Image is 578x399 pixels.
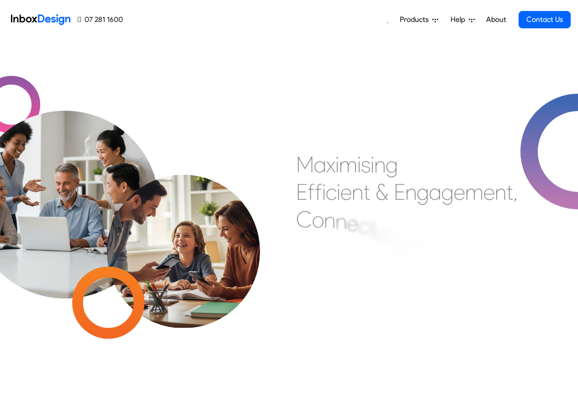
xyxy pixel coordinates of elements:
[380,222,391,250] div: n
[322,178,326,206] div: i
[447,11,478,29] a: Help
[409,231,422,259] div: S
[324,207,335,234] div: n
[391,226,403,254] div: g
[339,151,357,178] div: m
[347,209,358,237] div: e
[337,178,340,206] div: i
[454,178,465,206] div: e
[374,151,386,178] div: n
[296,206,312,233] div: C
[465,178,483,206] div: m
[315,178,322,206] div: f
[451,14,469,25] span: Help
[376,218,380,245] div: i
[361,151,371,178] div: s
[483,11,509,29] a: About
[405,178,417,206] div: n
[335,151,339,178] div: i
[394,178,405,206] div: E
[314,151,326,178] div: a
[357,151,361,178] div: i
[519,11,571,28] a: Contact Us
[78,14,123,25] a: 07 281 1600
[417,178,429,206] div: g
[326,151,335,178] div: x
[506,178,513,206] div: t
[441,178,454,206] div: g
[296,151,314,178] div: M
[335,207,347,235] div: n
[308,178,315,206] div: f
[358,212,369,239] div: c
[352,178,363,206] div: n
[369,214,376,242] div: t
[386,151,398,178] div: g
[371,151,374,178] div: i
[88,137,279,328] img: parents_with_child.png
[429,178,441,206] div: a
[326,178,337,206] div: c
[376,178,388,206] div: &
[340,178,352,206] div: e
[483,178,495,206] div: e
[296,151,518,288] div: Maximising Efficient & Engagement, Connecting Schools, Families, and Students.
[396,11,442,29] a: Products
[495,178,506,206] div: n
[363,178,370,206] div: t
[513,178,518,206] div: ,
[312,206,324,233] div: o
[296,178,308,206] div: E
[400,14,432,25] span: Products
